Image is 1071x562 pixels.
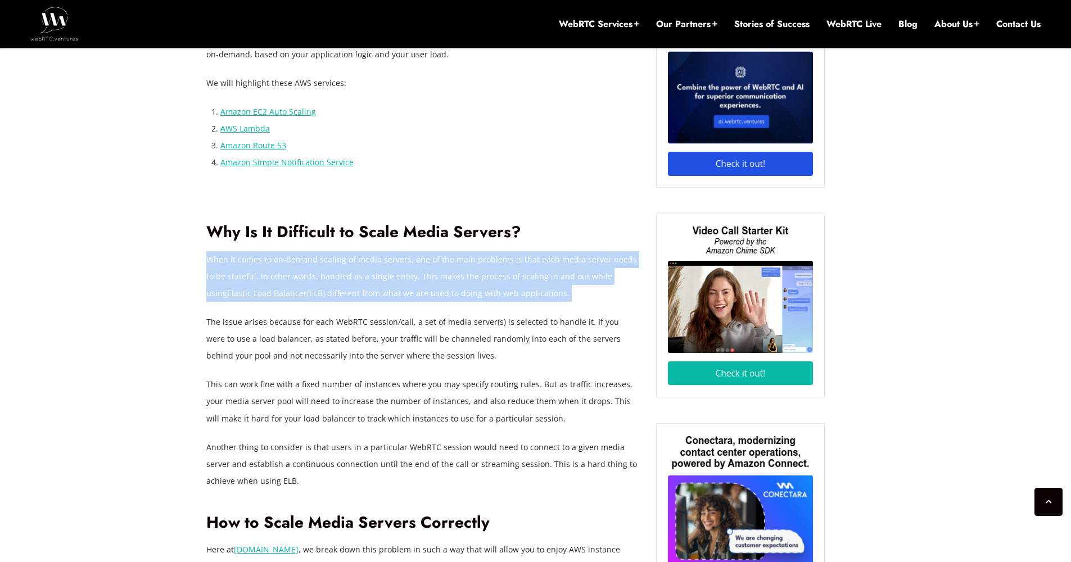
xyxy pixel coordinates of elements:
[668,23,813,176] img: Make your app smarter. Request a free AI evaluation.
[934,18,979,30] a: About Us
[668,225,813,385] img: Video Call Starter Kit Powered by the Amazon Chime SDK
[826,18,882,30] a: WebRTC Live
[559,18,639,30] a: WebRTC Services
[234,544,299,555] a: [DOMAIN_NAME]
[30,7,78,40] img: WebRTC.ventures
[206,439,639,490] p: Another thing to consider is that users in a particular WebRTC session would need to connect to a...
[206,376,639,427] p: This can work fine with a fixed number of instances where you may specify routing rules. But as t...
[656,18,717,30] a: Our Partners
[206,223,639,242] h2: Why Is It Difficult to Scale Media Servers?
[220,140,286,151] a: Amazon Route 53
[206,314,639,364] p: The issue arises because for each WebRTC session/call, a set of media server(s) is selected to ha...
[206,513,639,533] h2: How to Scale Media Servers Correctly
[206,75,639,92] p: We will highlight these AWS services:
[206,251,639,302] p: When it comes to on-demand scaling of media servers, one of the main problems is that each media ...
[220,106,316,117] a: Amazon EC2 Auto Scaling
[898,18,918,30] a: Blog
[227,288,307,298] a: Elastic Load Balancer
[996,18,1041,30] a: Contact Us
[734,18,810,30] a: Stories of Success
[220,157,354,167] a: Amazon Simple Notification Service
[220,123,270,134] a: AWS Lambda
